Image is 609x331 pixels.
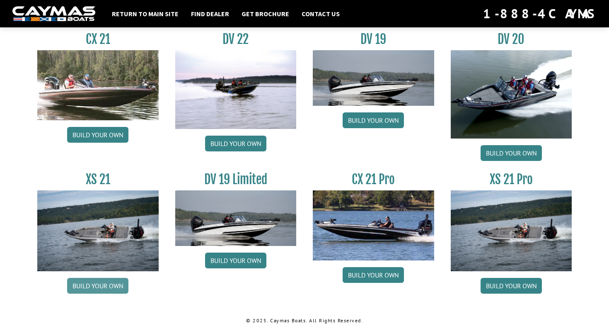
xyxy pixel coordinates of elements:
[451,190,572,271] img: XS_21_thumbnail.jpg
[313,50,434,106] img: dv-19-ban_from_website_for_caymas_connect.png
[451,172,572,187] h3: XS 21 Pro
[37,190,159,271] img: XS_21_thumbnail.jpg
[37,50,159,120] img: CX21_thumb.jpg
[12,6,95,22] img: white-logo-c9c8dbefe5ff5ceceb0f0178aa75bf4bb51f6bca0971e226c86eb53dfe498488.png
[37,317,572,324] p: © 2025. Caymas Boats. All Rights Reserved.
[343,112,404,128] a: Build your own
[297,8,344,19] a: Contact Us
[313,32,434,47] h3: DV 19
[67,127,128,143] a: Build your own
[187,8,233,19] a: Find Dealer
[313,172,434,187] h3: CX 21 Pro
[343,267,404,283] a: Build your own
[37,32,159,47] h3: CX 21
[175,50,297,129] img: DV22_original_motor_cropped_for_caymas_connect.jpg
[481,145,542,161] a: Build your own
[205,253,266,268] a: Build your own
[481,278,542,294] a: Build your own
[175,32,297,47] h3: DV 22
[237,8,293,19] a: Get Brochure
[451,32,572,47] h3: DV 20
[108,8,183,19] a: Return to main site
[483,5,597,23] div: 1-888-4CAYMAS
[451,50,572,139] img: DV_20_from_website_for_caymas_connect.png
[175,190,297,246] img: dv-19-ban_from_website_for_caymas_connect.png
[67,278,128,294] a: Build your own
[175,172,297,187] h3: DV 19 Limited
[37,172,159,187] h3: XS 21
[205,136,266,151] a: Build your own
[313,190,434,260] img: CX-21Pro_thumbnail.jpg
